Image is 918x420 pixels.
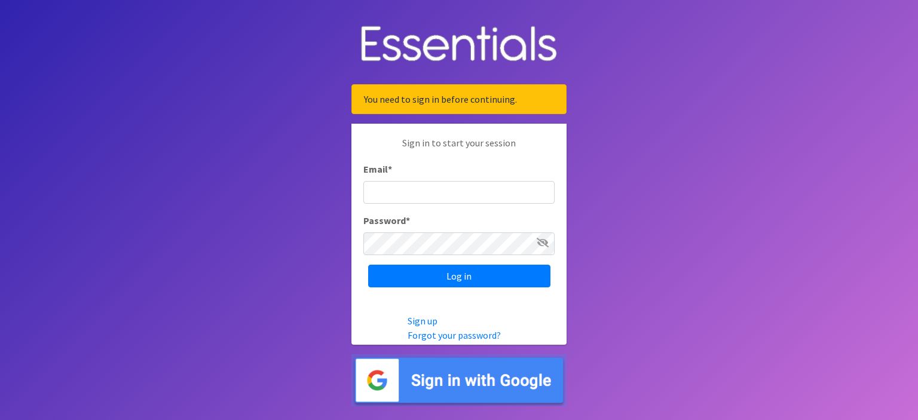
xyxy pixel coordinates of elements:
[363,213,410,228] label: Password
[363,136,555,162] p: Sign in to start your session
[408,315,437,327] a: Sign up
[406,214,410,226] abbr: required
[351,84,567,114] div: You need to sign in before continuing.
[363,162,392,176] label: Email
[351,354,567,406] img: Sign in with Google
[368,265,550,287] input: Log in
[388,163,392,175] abbr: required
[408,329,501,341] a: Forgot your password?
[351,14,567,75] img: Human Essentials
